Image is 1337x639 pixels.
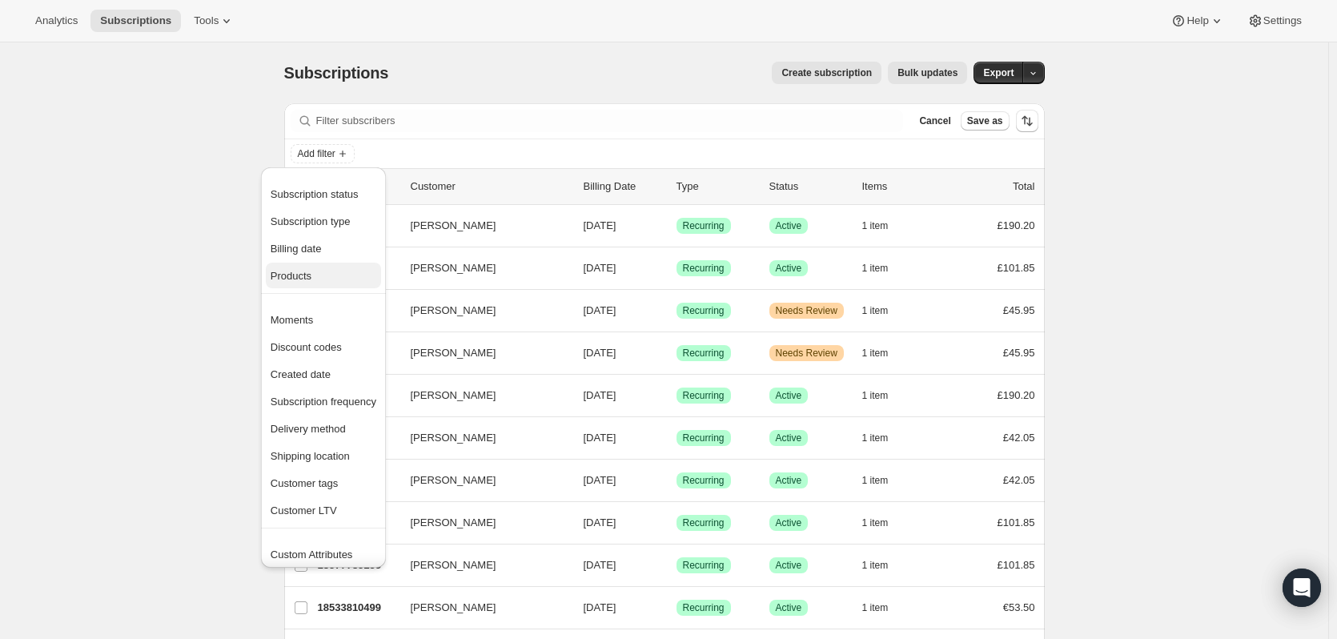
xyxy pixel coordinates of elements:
div: 19533103427[PERSON_NAME][DATE]SuccessRecurringSuccessActive1 item£101.85 [318,512,1035,534]
span: Tools [194,14,219,27]
span: Recurring [683,559,725,572]
span: Add filter [298,147,335,160]
span: Analytics [35,14,78,27]
span: 1 item [862,474,889,487]
span: Recurring [683,601,725,614]
span: [DATE] [584,219,616,231]
span: [PERSON_NAME] [411,218,496,234]
span: Active [776,474,802,487]
button: [PERSON_NAME] [401,553,561,578]
span: Active [776,516,802,529]
span: Recurring [683,262,725,275]
div: 20490584387[PERSON_NAME][DATE]SuccessRecurringSuccessActive1 item£42.05 [318,469,1035,492]
button: Add filter [291,144,355,163]
span: [PERSON_NAME] [411,430,496,446]
span: [DATE] [584,304,616,316]
span: Discount codes [271,341,342,353]
div: Items [862,179,942,195]
button: 1 item [862,427,906,449]
button: Settings [1238,10,1311,32]
span: Recurring [683,432,725,444]
span: £42.05 [1003,474,1035,486]
span: [DATE] [584,474,616,486]
span: Needs Review [776,304,837,317]
span: Active [776,262,802,275]
button: 1 item [862,299,906,322]
span: Subscription frequency [271,396,376,408]
span: Created date [271,368,331,380]
span: [DATE] [584,559,616,571]
span: [DATE] [584,262,616,274]
div: 18532303171[PERSON_NAME][DATE]SuccessRecurringWarningNeeds Review1 item£45.95 [318,342,1035,364]
button: [PERSON_NAME] [401,595,561,621]
button: Tools [184,10,244,32]
span: Customer LTV [271,504,337,516]
button: [PERSON_NAME] [401,298,561,324]
div: 19953254723[PERSON_NAME][DATE]SuccessRecurringSuccessActive1 item£190.20 [318,215,1035,237]
span: [DATE] [584,347,616,359]
button: [PERSON_NAME] [401,425,561,451]
span: £101.85 [998,559,1035,571]
button: Export [974,62,1023,84]
span: £45.95 [1003,347,1035,359]
span: 1 item [862,219,889,232]
span: 1 item [862,347,889,360]
span: Subscriptions [100,14,171,27]
span: [PERSON_NAME] [411,260,496,276]
button: [PERSON_NAME] [401,213,561,239]
button: 1 item [862,597,906,619]
span: [PERSON_NAME] [411,472,496,488]
span: Shipping location [271,450,350,462]
span: £101.85 [998,262,1035,274]
button: Subscriptions [90,10,181,32]
button: 1 item [862,384,906,407]
div: 18549473603[PERSON_NAME][DATE]SuccessRecurringSuccessActive1 item£190.20 [318,384,1035,407]
input: Filter subscribers [316,110,904,132]
div: 18533810499[PERSON_NAME][DATE]SuccessRecurringSuccessActive1 item€53.50 [318,597,1035,619]
span: 1 item [862,432,889,444]
button: [PERSON_NAME] [401,510,561,536]
p: Billing Date [584,179,664,195]
span: Recurring [683,389,725,402]
button: 1 item [862,469,906,492]
span: Subscription status [271,188,359,200]
span: 1 item [862,559,889,572]
button: 1 item [862,554,906,577]
span: £190.20 [998,389,1035,401]
span: Customer tags [271,477,339,489]
span: Custom Attributes [271,549,353,561]
span: Active [776,389,802,402]
span: £45.95 [1003,304,1035,316]
div: 18544656707[PERSON_NAME][DATE]SuccessRecurringSuccessActive1 item£101.85 [318,257,1035,279]
span: Recurring [683,347,725,360]
button: Create subscription [772,62,881,84]
span: [PERSON_NAME] [411,303,496,319]
button: [PERSON_NAME] [401,255,561,281]
span: Subscription type [271,215,351,227]
button: Analytics [26,10,87,32]
span: Delivery method [271,423,346,435]
span: Subscriptions [284,64,389,82]
div: Type [677,179,757,195]
button: [PERSON_NAME] [401,340,561,366]
span: Create subscription [781,66,872,79]
span: Help [1186,14,1208,27]
button: [PERSON_NAME] [401,468,561,493]
p: 18533810499 [318,600,398,616]
span: Recurring [683,474,725,487]
button: 1 item [862,342,906,364]
span: Recurring [683,516,725,529]
div: IDCustomerBilling DateTypeStatusItemsTotal [318,179,1035,195]
p: Total [1013,179,1034,195]
span: €53.50 [1003,601,1035,613]
span: Recurring [683,304,725,317]
span: Needs Review [776,347,837,360]
span: [DATE] [584,516,616,528]
span: Recurring [683,219,725,232]
span: [DATE] [584,601,616,613]
span: Billing date [271,243,322,255]
span: 1 item [862,262,889,275]
span: £190.20 [998,219,1035,231]
span: Bulk updates [897,66,958,79]
span: Active [776,601,802,614]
